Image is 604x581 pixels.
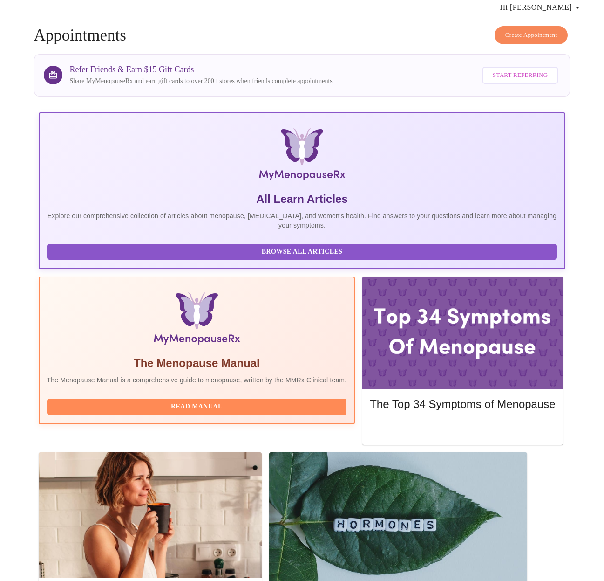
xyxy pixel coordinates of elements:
[34,26,570,45] h4: Appointments
[70,65,333,75] h3: Refer Friends & Earn $15 Gift Cards
[47,402,349,410] a: Read Manual
[370,397,555,412] h5: The Top 34 Symptoms of Menopause
[493,70,548,81] span: Start Referring
[370,421,555,437] button: Read More
[480,62,560,89] a: Start Referring
[379,423,546,435] span: Read More
[47,244,557,260] button: Browse All Articles
[47,375,347,385] p: The Menopause Manual is a comprehensive guide to menopause, written by the MMRx Clinical team.
[47,356,347,371] h5: The Menopause Manual
[47,192,557,207] h5: All Learn Articles
[56,401,338,413] span: Read Manual
[47,211,557,230] p: Explore our comprehensive collection of articles about menopause, [MEDICAL_DATA], and women's hea...
[126,128,478,184] img: MyMenopauseRx Logo
[505,30,557,41] span: Create Appointment
[482,67,558,84] button: Start Referring
[56,246,548,258] span: Browse All Articles
[70,76,333,86] p: Share MyMenopauseRx and earn gift cards to over 200+ stores when friends complete appointments
[47,247,560,255] a: Browse All Articles
[370,424,557,432] a: Read More
[95,292,299,348] img: Menopause Manual
[495,26,568,44] button: Create Appointment
[500,1,583,14] span: Hi [PERSON_NAME]
[47,399,347,415] button: Read Manual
